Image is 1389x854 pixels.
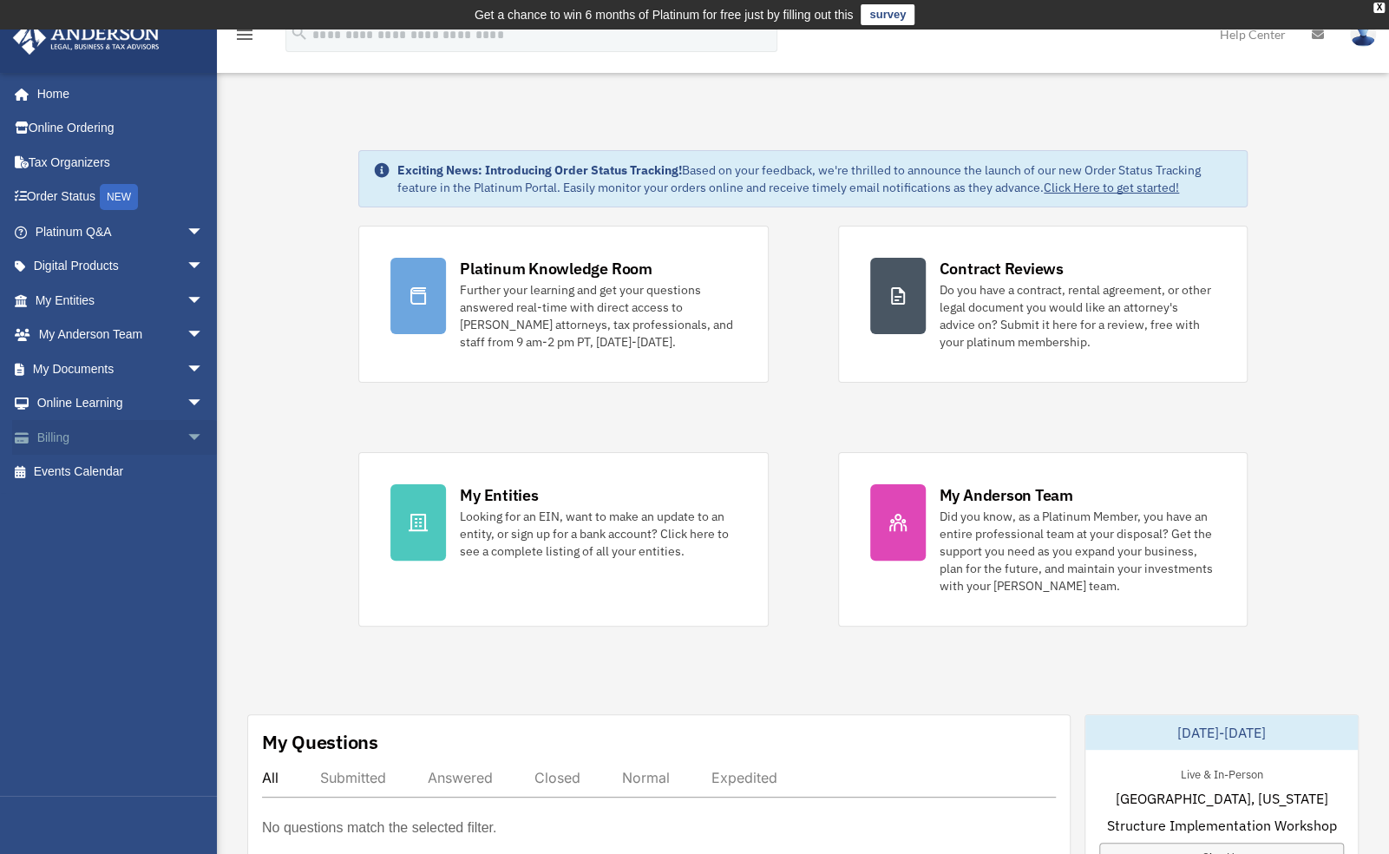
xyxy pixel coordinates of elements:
[12,76,221,111] a: Home
[1373,3,1385,13] div: close
[1106,815,1336,836] span: Structure Implementation Workshop
[12,180,230,215] a: Order StatusNEW
[12,145,230,180] a: Tax Organizers
[12,249,230,284] a: Digital Productsarrow_drop_down
[358,226,768,383] a: Platinum Knowledge Room Further your learning and get your questions answered real-time with dire...
[12,455,230,489] a: Events Calendar
[262,769,278,786] div: All
[234,24,255,45] i: menu
[460,508,736,560] div: Looking for an EIN, want to make an update to an entity, or sign up for a bank account? Click her...
[262,729,378,755] div: My Questions
[940,508,1215,595] div: Did you know, as a Platinum Member, you have an entire professional team at your disposal? Get th...
[187,351,221,387] span: arrow_drop_down
[12,318,230,352] a: My Anderson Teamarrow_drop_down
[12,386,230,421] a: Online Learningarrow_drop_down
[397,162,682,178] strong: Exciting News: Introducing Order Status Tracking!
[940,258,1064,279] div: Contract Reviews
[838,452,1248,627] a: My Anderson Team Did you know, as a Platinum Member, you have an entire professional team at your...
[12,214,230,249] a: Platinum Q&Aarrow_drop_down
[187,386,221,422] span: arrow_drop_down
[290,23,309,43] i: search
[187,249,221,285] span: arrow_drop_down
[1166,764,1276,782] div: Live & In-Person
[262,816,496,840] p: No questions match the selected filter.
[940,484,1073,506] div: My Anderson Team
[428,769,493,786] div: Answered
[12,111,230,146] a: Online Ordering
[861,4,914,25] a: survey
[234,30,255,45] a: menu
[1085,715,1358,750] div: [DATE]-[DATE]
[397,161,1233,196] div: Based on your feedback, we're thrilled to announce the launch of our new Order Status Tracking fe...
[460,258,652,279] div: Platinum Knowledge Room
[460,484,538,506] div: My Entities
[460,281,736,351] div: Further your learning and get your questions answered real-time with direct access to [PERSON_NAM...
[1115,788,1327,809] span: [GEOGRAPHIC_DATA], [US_STATE]
[838,226,1248,383] a: Contract Reviews Do you have a contract, rental agreement, or other legal document you would like...
[12,420,230,455] a: Billingarrow_drop_down
[711,769,777,786] div: Expedited
[534,769,580,786] div: Closed
[622,769,670,786] div: Normal
[358,452,768,627] a: My Entities Looking for an EIN, want to make an update to an entity, or sign up for a bank accoun...
[187,283,221,319] span: arrow_drop_down
[187,318,221,353] span: arrow_drop_down
[940,281,1215,351] div: Do you have a contract, rental agreement, or other legal document you would like an attorney's ad...
[12,351,230,386] a: My Documentsarrow_drop_down
[320,769,386,786] div: Submitted
[1044,180,1179,195] a: Click Here to get started!
[187,420,221,456] span: arrow_drop_down
[12,283,230,318] a: My Entitiesarrow_drop_down
[187,214,221,250] span: arrow_drop_down
[475,4,854,25] div: Get a chance to win 6 months of Platinum for free just by filling out this
[100,184,138,210] div: NEW
[1350,22,1376,47] img: User Pic
[8,21,165,55] img: Anderson Advisors Platinum Portal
